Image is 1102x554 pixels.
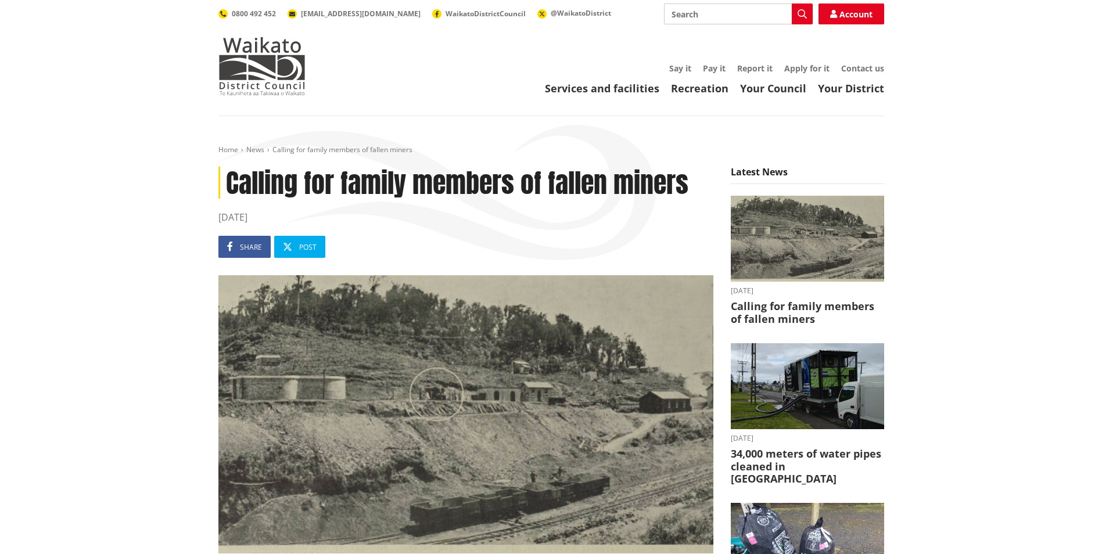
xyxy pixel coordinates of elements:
a: Pay it [703,63,726,74]
span: [EMAIL_ADDRESS][DOMAIN_NAME] [301,9,421,19]
a: Account [819,3,884,24]
a: 0800 492 452 [218,9,276,19]
a: Apply for it [784,63,830,74]
a: Share [218,236,271,258]
a: News [246,145,264,154]
time: [DATE] [731,435,884,442]
a: Recreation [671,81,728,95]
img: NO-DES unit flushing water pipes in Huntly [731,343,884,430]
a: Your Council [740,81,806,95]
h3: Calling for family members of fallen miners [731,300,884,325]
h1: Calling for family members of fallen miners [218,167,713,199]
a: Home [218,145,238,154]
span: 0800 492 452 [232,9,276,19]
span: @WaikatoDistrict [551,8,611,18]
span: Post [299,242,317,252]
iframe: Messenger Launcher [1049,505,1090,547]
a: A black-and-white historic photograph shows a hillside with trees, small buildings, and cylindric... [731,196,884,326]
h5: Latest News [731,167,884,184]
img: Glen Afton Mine 1939 [218,275,713,553]
a: Contact us [841,63,884,74]
img: Glen Afton Mine 1939 [731,196,884,282]
span: Share [240,242,262,252]
time: [DATE] [731,287,884,294]
a: [DATE] 34,000 meters of water pipes cleaned in [GEOGRAPHIC_DATA] [731,343,884,485]
a: WaikatoDistrictCouncil [432,9,526,19]
a: Say it [669,63,691,74]
a: Your District [818,81,884,95]
a: Post [274,236,325,258]
a: [EMAIL_ADDRESS][DOMAIN_NAME] [288,9,421,19]
a: @WaikatoDistrict [537,8,611,18]
img: Waikato District Council - Te Kaunihera aa Takiwaa o Waikato [218,37,306,95]
h3: 34,000 meters of water pipes cleaned in [GEOGRAPHIC_DATA] [731,448,884,485]
a: Report it [737,63,773,74]
time: [DATE] [218,210,713,224]
span: Calling for family members of fallen miners [272,145,412,154]
nav: breadcrumb [218,145,884,155]
input: Search input [664,3,813,24]
a: Services and facilities [545,81,659,95]
span: WaikatoDistrictCouncil [446,9,526,19]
